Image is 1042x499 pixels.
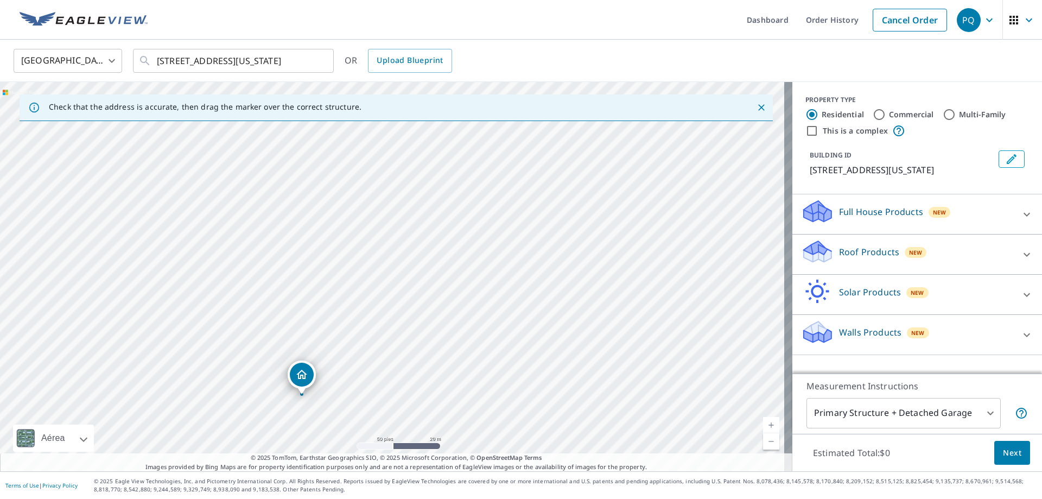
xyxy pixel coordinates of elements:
a: Privacy Policy [42,482,78,489]
div: Full House ProductsNew [801,199,1033,230]
p: Check that the address is accurate, then drag the marker over the correct structure. [49,102,361,112]
label: Commercial [889,109,934,120]
img: EV Logo [20,12,148,28]
p: Solar Products [839,286,901,299]
button: Edit building 1 [999,150,1025,168]
p: Roof Products [839,245,899,258]
a: Cancel Order [873,9,947,31]
a: Terms of Use [5,482,39,489]
a: Nivel actual 19, ampliar [763,417,779,433]
div: Solar ProductsNew [801,279,1033,310]
span: © 2025 TomTom, Earthstar Geographics SIO, © 2025 Microsoft Corporation, © [251,453,542,463]
p: BUILDING ID [810,150,852,160]
label: This is a complex [823,125,888,136]
div: OR [345,49,452,73]
p: Walls Products [839,326,901,339]
span: New [909,248,923,257]
span: Upload Blueprint [377,54,443,67]
div: Aérea [38,425,68,452]
div: Walls ProductsNew [801,319,1033,350]
div: Aérea [13,425,94,452]
span: New [933,208,946,217]
span: Your report will include the primary structure and a detached garage if one exists. [1015,407,1028,420]
div: Roof ProductsNew [801,239,1033,270]
div: [GEOGRAPHIC_DATA] [14,46,122,76]
div: PROPERTY TYPE [805,95,1029,105]
button: Close [754,100,768,115]
input: Search by address or latitude-longitude [157,46,312,76]
div: Primary Structure + Detached Garage [806,398,1001,428]
a: Nivel actual 19, alejar [763,433,779,450]
p: Full House Products [839,205,923,218]
label: Residential [822,109,864,120]
p: Estimated Total: $0 [804,441,899,465]
div: Dropped pin, building 1, Residential property, 512 Vermont Ln Fruita, CO 81521 [288,361,316,394]
p: | [5,482,78,489]
label: Multi-Family [959,109,1006,120]
p: [STREET_ADDRESS][US_STATE] [810,163,994,176]
div: PQ [957,8,981,32]
a: Upload Blueprint [368,49,452,73]
span: New [911,288,924,297]
span: New [911,329,925,337]
button: Next [994,441,1030,465]
p: Measurement Instructions [806,380,1028,393]
span: Next [1003,446,1021,460]
a: Terms [524,453,542,462]
p: © 2025 Eagle View Technologies, Inc. and Pictometry International Corp. All Rights Reserved. Repo... [94,477,1037,494]
a: OpenStreetMap [476,453,522,462]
